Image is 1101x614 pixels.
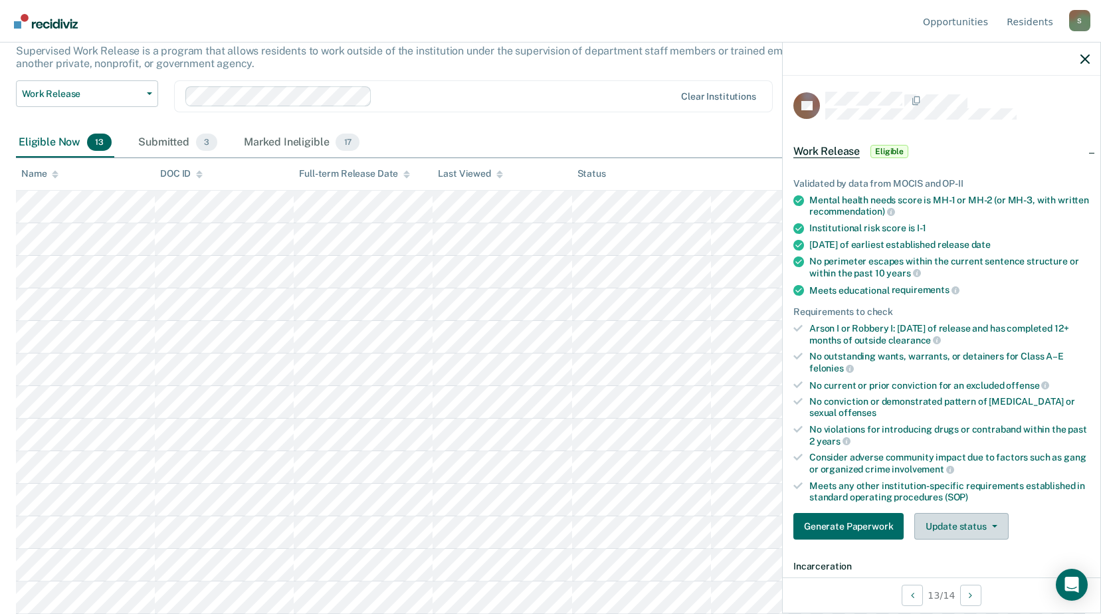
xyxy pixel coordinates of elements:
[241,128,362,157] div: Marked Ineligible
[783,577,1100,613] div: 13 / 14
[16,128,114,157] div: Eligible Now
[793,306,1090,318] div: Requirements to check
[809,424,1090,447] div: No violations for introducing drugs or contraband within the past 2
[888,335,942,346] span: clearance
[21,168,58,179] div: Name
[793,513,904,540] button: Generate Paperwork
[809,480,1090,503] div: Meets any other institution-specific requirements established in standard operating procedures
[914,513,1008,540] button: Update status
[136,128,220,157] div: Submitted
[892,284,959,295] span: requirements
[809,363,854,373] span: felonies
[809,256,1090,278] div: No perimeter escapes within the current sentence structure or within the past 10
[681,91,756,102] div: Clear institutions
[809,323,1090,346] div: Arson I or Robbery I: [DATE] of release and has completed 12+ months of outside
[577,168,606,179] div: Status
[22,88,142,100] span: Work Release
[793,561,1090,572] dt: Incarceration
[809,396,1090,419] div: No conviction or demonstrated pattern of [MEDICAL_DATA] or sexual
[960,585,981,606] button: Next Opportunity
[817,436,851,447] span: years
[917,223,926,233] span: I-1
[870,145,908,158] span: Eligible
[809,379,1090,391] div: No current or prior conviction for an excluded
[160,168,203,179] div: DOC ID
[299,168,410,179] div: Full-term Release Date
[809,223,1090,234] div: Institutional risk score is
[809,195,1090,217] div: Mental health needs score is MH-1 or MH-2 (or MH-3, with written
[1056,569,1088,601] div: Open Intercom Messenger
[971,239,991,250] span: date
[783,130,1100,173] div: Work ReleaseEligible
[14,14,78,29] img: Recidiviz
[1069,10,1090,31] button: Profile dropdown button
[793,145,860,158] span: Work Release
[809,452,1090,474] div: Consider adverse community impact due to factors such as gang or organized crime
[438,168,502,179] div: Last Viewed
[196,134,217,151] span: 3
[336,134,359,151] span: 17
[809,284,1090,296] div: Meets educational
[1006,380,1049,391] span: offense
[809,351,1090,373] div: No outstanding wants, warrants, or detainers for Class A–E
[1069,10,1090,31] div: S
[886,268,920,278] span: years
[892,464,953,474] span: involvement
[16,45,833,70] p: Supervised Work Release is a program that allows residents to work outside of the institution und...
[839,407,876,418] span: offenses
[87,134,112,151] span: 13
[809,206,895,217] span: recommendation)
[902,585,923,606] button: Previous Opportunity
[793,178,1090,189] div: Validated by data from MOCIS and OP-II
[945,492,968,502] span: (SOP)
[809,239,1090,251] div: [DATE] of earliest established release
